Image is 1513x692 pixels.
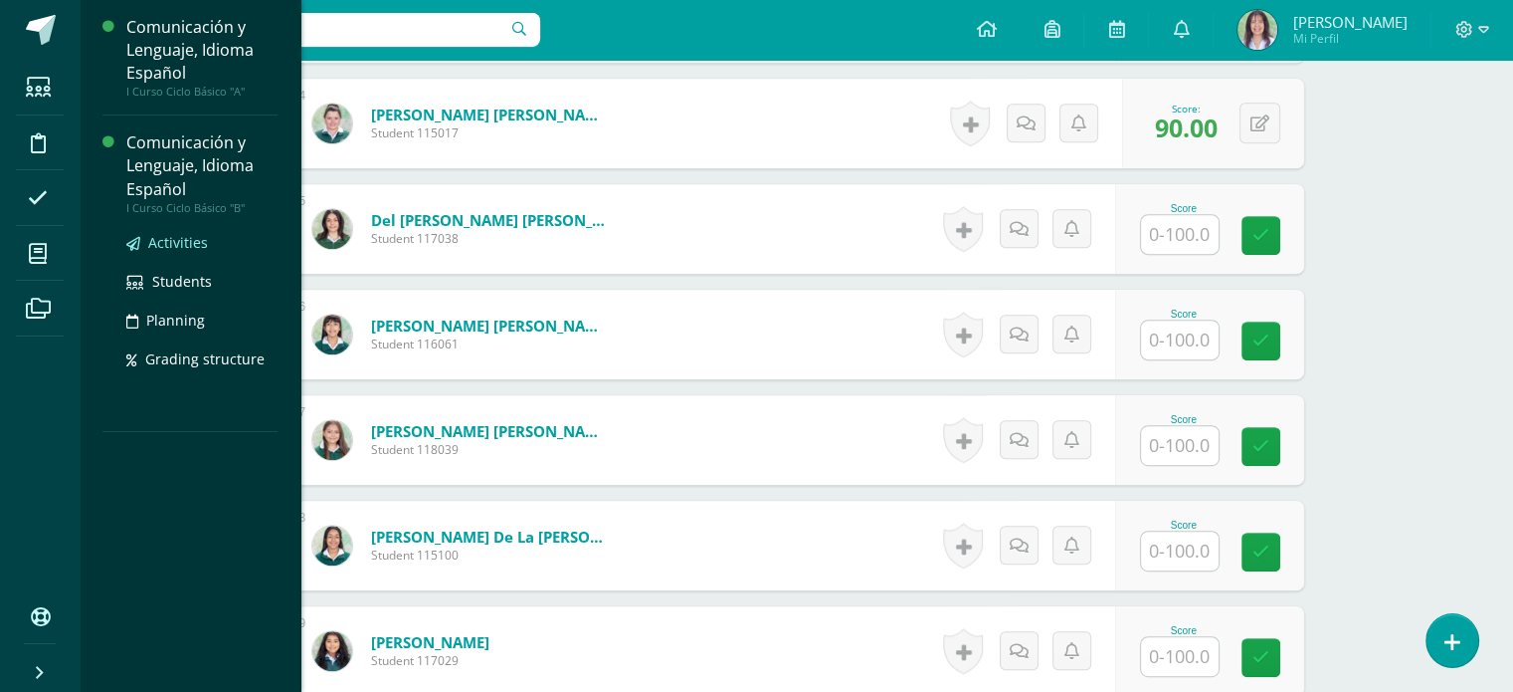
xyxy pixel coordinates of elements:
[371,336,610,352] span: Student 116061
[371,316,610,336] a: [PERSON_NAME] [PERSON_NAME]
[371,527,610,547] a: [PERSON_NAME] De La [PERSON_NAME] [PERSON_NAME]
[145,349,265,368] span: Grading structure
[371,210,610,230] a: del [PERSON_NAME] [PERSON_NAME]
[1292,12,1407,32] span: [PERSON_NAME]
[1140,414,1228,425] div: Score
[371,652,489,669] span: Student 117029
[312,631,352,671] img: f80adf85d64e295c3607742a5ce69bdd.png
[126,85,278,99] div: I Curso Ciclo Básico "A"
[126,131,278,200] div: Comunicación y Lenguaje, Idioma Español
[371,421,610,441] a: [PERSON_NAME] [PERSON_NAME]
[371,105,610,124] a: [PERSON_NAME] [PERSON_NAME]
[126,347,278,370] a: Grading structure
[1141,321,1219,359] input: 0-100.0
[1237,10,1277,50] img: f3b1493ed436830fdf56a417e31bb5df.png
[152,272,212,291] span: Students
[1141,426,1219,465] input: 0-100.0
[371,547,610,564] span: Student 115100
[371,632,489,652] a: [PERSON_NAME]
[1141,637,1219,676] input: 0-100.0
[126,309,278,332] a: Planning
[371,441,610,458] span: Student 118039
[312,315,352,354] img: 981b30d0db7cedbe81d0806b3223499b.png
[1141,532,1219,571] input: 0-100.0
[371,124,610,141] span: Student 115017
[1140,203,1228,214] div: Score
[126,16,278,85] div: Comunicación y Lenguaje, Idioma Español
[1155,102,1218,115] div: Score:
[312,420,352,460] img: 2ceeeeeac689e679d6fe2c120338d5c2.png
[312,104,352,143] img: 64307a1dd9282e061bf43283a80d364e.png
[1140,309,1228,320] div: Score
[148,233,208,252] span: Activities
[126,131,278,214] a: Comunicación y Lenguaje, Idioma EspañolI Curso Ciclo Básico "B"
[146,311,205,330] span: Planning
[312,526,352,566] img: be577f796cacd2fac92512d18923a548.png
[1140,625,1228,636] div: Score
[371,230,610,247] span: Student 117038
[126,201,278,215] div: I Curso Ciclo Básico "B"
[126,231,278,254] a: Activities
[312,209,352,249] img: 75ed5b39407dee37589b70a12347b295.png
[1292,30,1407,47] span: Mi Perfil
[126,16,278,99] a: Comunicación y Lenguaje, Idioma EspañolI Curso Ciclo Básico "A"
[1155,111,1218,144] span: 90.00
[126,270,278,293] a: Students
[93,13,540,47] input: Search a user…
[1140,520,1228,531] div: Score
[1141,215,1219,254] input: 0-100.0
